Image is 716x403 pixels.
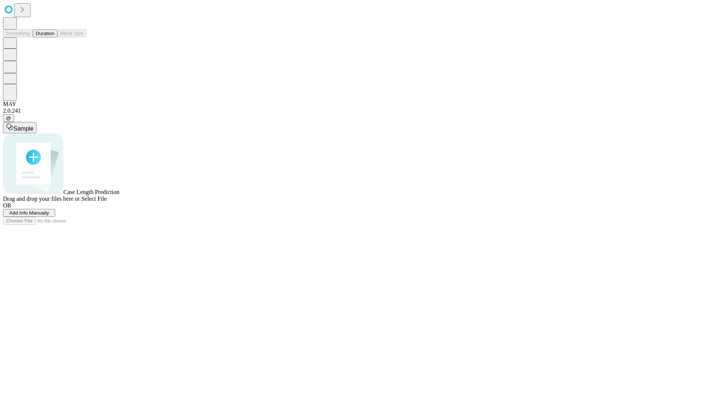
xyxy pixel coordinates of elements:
[3,29,33,37] button: Smoothing
[63,189,119,195] span: Case Length Prediction
[3,114,14,122] button: @
[3,209,55,217] button: Add Info Manually
[3,202,11,209] span: OR
[6,115,11,121] span: @
[9,210,49,216] span: Add Info Manually
[13,125,34,132] span: Sample
[3,107,713,114] div: 2.0.241
[57,29,87,37] button: Block Size
[3,101,713,107] div: MAY
[81,196,107,202] span: Select File
[3,122,37,133] button: Sample
[33,29,57,37] button: Duration
[3,196,80,202] span: Drag and drop your files here or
